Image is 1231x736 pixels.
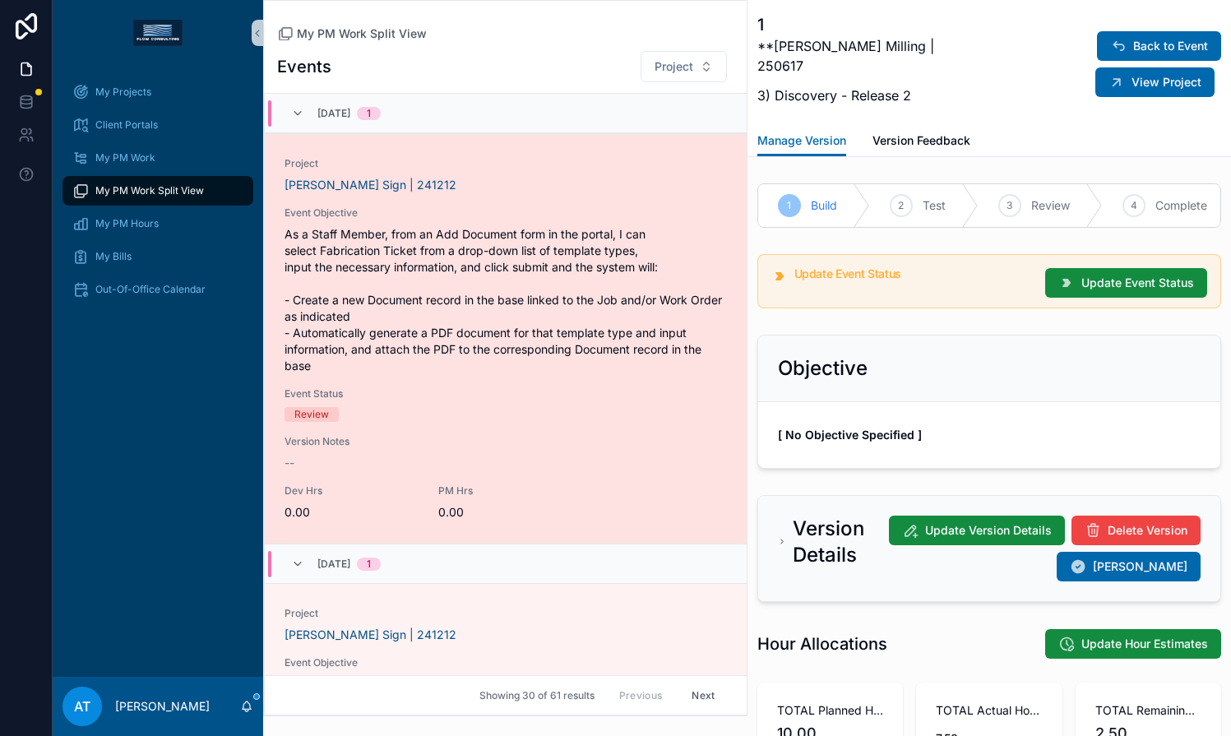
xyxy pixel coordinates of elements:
span: Out-Of-Office Calendar [95,283,206,296]
span: Version Feedback [872,132,970,149]
a: My PM Hours [62,209,253,238]
span: [DATE] [317,558,350,571]
span: My PM Work Split View [297,25,427,42]
span: TOTAL Actual Hours [936,702,1043,719]
span: TOTAL Planned Hours [777,702,884,719]
span: Complete [1155,197,1207,214]
span: Update Hour Estimates [1081,636,1208,652]
span: Event Objective [285,206,726,220]
span: Project [285,607,726,620]
button: Select Button [641,51,727,82]
span: AT [74,697,90,716]
span: 0.00 [438,504,572,521]
span: Test [923,197,946,214]
span: My PM Hours [95,217,159,230]
span: TOTAL Remaining Hours [1095,702,1202,719]
a: Project[PERSON_NAME] Sign | 241212Event ObjectiveAs a Staff Member, from an Add Document form in ... [265,133,747,544]
span: Dev Hrs [285,484,419,498]
button: Next [680,683,726,708]
span: 1 [787,199,791,212]
button: [PERSON_NAME] [1057,552,1201,581]
h1: Events [277,55,331,78]
span: Event Status [285,387,419,400]
span: Review [1031,197,1070,214]
a: My PM Work Split View [62,176,253,206]
span: Update Event Status [1081,275,1194,291]
span: My Bills [95,250,132,263]
span: Update Version Details [925,522,1052,539]
span: Version Notes [285,435,726,448]
button: Back to Event [1097,31,1221,61]
a: My Bills [62,242,253,271]
span: My PM Work [95,151,155,164]
span: View Project [1132,74,1201,90]
span: 3 [1007,199,1012,212]
span: Project [655,58,693,75]
button: Delete Version [1071,516,1201,545]
span: 4 [1131,199,1137,212]
div: 1 [367,107,371,120]
span: 2 [898,199,904,212]
p: [PERSON_NAME] [115,698,210,715]
span: 0.00 [285,504,419,521]
button: Update Event Status [1045,268,1207,298]
img: App logo [133,20,183,46]
span: My Projects [95,86,151,99]
h2: Objective [778,355,868,382]
span: As a Staff Member, from an Add Document form in the portal, I can select Fabrication Ticket from ... [285,226,726,374]
span: [DATE] [317,107,350,120]
span: Back to Event [1133,38,1208,54]
button: View Project [1095,67,1215,97]
span: [PERSON_NAME] [1093,558,1187,575]
span: Manage Version [757,132,846,149]
p: **[PERSON_NAME] Milling | 250617 [757,36,969,76]
a: [PERSON_NAME] Sign | 241212 [285,177,456,193]
span: -- [285,455,294,471]
a: My Projects [62,77,253,107]
a: Client Portals [62,110,253,140]
span: Project [285,157,726,170]
div: scrollable content [53,66,263,326]
span: Client Portals [95,118,158,132]
button: Update Version Details [889,516,1065,545]
div: Review [294,407,329,422]
a: My PM Work Split View [277,25,427,42]
h2: Version Details [793,516,886,568]
a: Out-Of-Office Calendar [62,275,253,304]
span: Event Objective [285,656,726,669]
span: Delete Version [1108,522,1187,539]
span: Build [811,197,837,214]
div: 1 [367,558,371,571]
a: My PM Work [62,143,253,173]
h5: Update Event Status [794,268,1033,280]
a: [PERSON_NAME] Sign | 241212 [285,627,456,643]
a: Version Feedback [872,126,970,159]
p: 3) Discovery - Release 2 [757,86,969,105]
span: PM Hrs [438,484,572,498]
span: My PM Work Split View [95,184,204,197]
a: Manage Version [757,126,846,157]
span: Showing 30 of 61 results [479,689,595,702]
h1: 1 [757,13,969,36]
h1: Hour Allocations [757,632,887,655]
strong: [ No Objective Specified ] [778,428,922,442]
button: Update Hour Estimates [1045,629,1221,659]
